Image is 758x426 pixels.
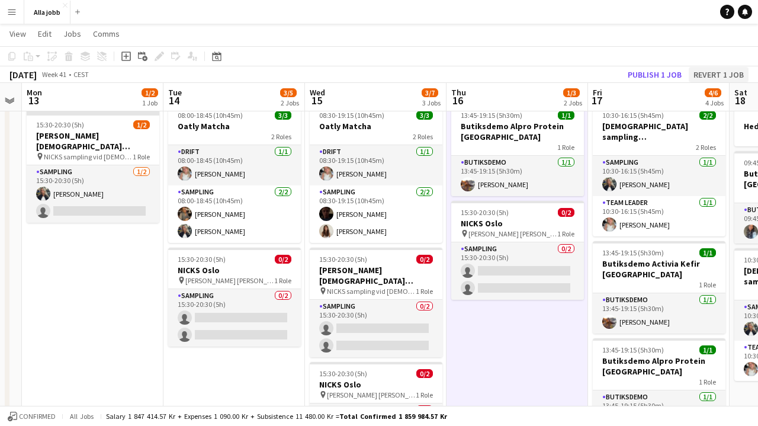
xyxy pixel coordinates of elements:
app-card-role: Sampling1/215:30-20:30 (5h)[PERSON_NAME] [27,165,159,223]
span: Tue [168,87,182,98]
app-job-card: 13:45-19:15 (5h30m)1/1Butiksdemo Alpro Protein [GEOGRAPHIC_DATA]1 RoleButiksdemo1/113:45-19:15 (5... [451,104,584,196]
span: NICKS sampling vid [DEMOGRAPHIC_DATA][PERSON_NAME] Stockholm [327,287,416,296]
span: 1 Role [557,229,574,238]
span: 18 [733,94,747,107]
span: Edit [38,28,52,39]
span: All jobs [68,412,96,421]
span: 15:30-20:30 (5h) [461,208,509,217]
app-card-role: Sampling0/215:30-20:30 (5h) [451,242,584,300]
span: 3/7 [422,88,438,97]
span: 2 Roles [696,143,716,152]
app-card-role: Team Leader1/110:30-16:15 (5h45m)[PERSON_NAME] [593,196,725,236]
span: 3/3 [416,111,433,120]
span: [PERSON_NAME] [PERSON_NAME] [GEOGRAPHIC_DATA] [327,390,416,399]
span: Wed [310,87,325,98]
app-card-role: Sampling0/215:30-20:30 (5h) [310,300,442,357]
span: Sat [734,87,747,98]
span: 15:30-20:30 (5h) [178,255,226,264]
a: View [5,26,31,41]
span: 3/3 [275,111,291,120]
h3: NICKS Oslo [168,265,301,276]
app-card-role: Drift1/108:00-18:45 (10h45m)[PERSON_NAME] [168,145,301,185]
div: 08:00-18:45 (10h45m)3/3Oatly Matcha2 RolesDrift1/108:00-18:45 (10h45m)[PERSON_NAME]Sampling2/208:... [168,104,301,243]
h3: [DEMOGRAPHIC_DATA] sampling [GEOGRAPHIC_DATA] [593,121,725,142]
div: 3 Jobs [422,98,441,107]
span: 1/3 [563,88,580,97]
span: Mon [27,87,42,98]
span: [PERSON_NAME] [PERSON_NAME] [GEOGRAPHIC_DATA] [468,229,557,238]
span: 14 [166,94,182,107]
app-job-card: 10:30-16:15 (5h45m)2/2[DEMOGRAPHIC_DATA] sampling [GEOGRAPHIC_DATA]2 RolesSampling1/110:30-16:15 ... [593,104,725,236]
span: 1 Role [416,390,433,399]
div: 2 Jobs [281,98,299,107]
span: 0/2 [416,255,433,264]
span: 08:00-18:45 (10h45m) [178,111,243,120]
span: 10:30-16:15 (5h45m) [602,111,664,120]
div: 4 Jobs [705,98,724,107]
div: Salary 1 847 414.57 kr + Expenses 1 090.00 kr + Subsistence 11 480.00 kr = [106,412,447,421]
div: CEST [73,70,89,79]
h3: Butiksdemo Alpro Protein [GEOGRAPHIC_DATA] [451,121,584,142]
div: 2 Jobs [564,98,582,107]
div: 1 Job [142,98,158,107]
span: 13:45-19:15 (5h30m) [602,345,664,354]
h3: NICKS Oslo [451,218,584,229]
span: Jobs [63,28,81,39]
h3: NICKS Oslo [310,379,442,390]
app-card-role: Butiksdemo1/113:45-19:15 (5h30m)[PERSON_NAME] [451,156,584,196]
h3: Oatly Matcha [310,121,442,132]
span: 2 Roles [413,132,433,141]
span: 1/1 [699,345,716,354]
app-job-card: 15:30-20:30 (5h)0/2NICKS Oslo [PERSON_NAME] [PERSON_NAME] [GEOGRAPHIC_DATA]1 RoleSampling0/215:30... [451,201,584,300]
h3: [PERSON_NAME] [DEMOGRAPHIC_DATA][PERSON_NAME] Stockholm [310,265,442,286]
span: 1 Role [557,143,574,152]
span: 16 [449,94,466,107]
span: Confirmed [19,412,56,421]
span: 1/1 [558,111,574,120]
span: 4/6 [705,88,721,97]
span: 1/2 [142,88,158,97]
a: Jobs [59,26,86,41]
span: 1/2 [133,120,150,129]
span: 1 Role [274,276,291,285]
span: 2 Roles [271,132,291,141]
span: Thu [451,87,466,98]
app-card-role: Butiksdemo1/113:45-19:15 (5h30m)[PERSON_NAME] [593,293,725,334]
span: 13 [25,94,42,107]
span: 08:30-19:15 (10h45m) [319,111,384,120]
span: 2/2 [699,111,716,120]
h3: Butiksdemo Activia Kefir [GEOGRAPHIC_DATA] [593,258,725,280]
span: Fri [593,87,602,98]
h3: [PERSON_NAME] [DEMOGRAPHIC_DATA][PERSON_NAME] Stockholm [27,130,159,152]
button: Confirmed [6,410,57,423]
app-job-card: 15:30-20:30 (5h)0/2NICKS Oslo [PERSON_NAME] [PERSON_NAME] [GEOGRAPHIC_DATA]1 RoleSampling0/215:30... [168,248,301,347]
div: [DATE] [9,69,37,81]
h3: Oatly Matcha [168,121,301,132]
span: 1 Role [133,152,150,161]
app-card-role: Drift1/108:30-19:15 (10h45m)[PERSON_NAME] [310,145,442,185]
a: Edit [33,26,56,41]
span: 3/5 [280,88,297,97]
app-job-card: 13:45-19:15 (5h30m)1/1Butiksdemo Activia Kefir [GEOGRAPHIC_DATA]1 RoleButiksdemo1/113:45-19:15 (5... [593,241,725,334]
span: 17 [591,94,602,107]
span: NICKS sampling vid [DEMOGRAPHIC_DATA][PERSON_NAME] Stockholm [44,152,133,161]
span: Total Confirmed 1 859 984.57 kr [339,412,447,421]
app-card-role: Sampling2/208:30-19:15 (10h45m)[PERSON_NAME][PERSON_NAME] [310,185,442,243]
span: 15:30-20:30 (5h) [319,255,367,264]
span: 15:30-20:30 (5h) [36,120,84,129]
span: 1 Role [699,280,716,289]
span: 1 Role [699,377,716,386]
span: Week 41 [39,70,69,79]
app-job-card: Updated15:30-20:30 (5h)1/2[PERSON_NAME] [DEMOGRAPHIC_DATA][PERSON_NAME] Stockholm NICKS sampling ... [27,104,159,223]
span: 0/2 [416,369,433,378]
app-job-card: 08:30-19:15 (10h45m)3/3Oatly Matcha2 RolesDrift1/108:30-19:15 (10h45m)[PERSON_NAME]Sampling2/208:... [310,104,442,243]
app-job-card: 15:30-20:30 (5h)0/2[PERSON_NAME] [DEMOGRAPHIC_DATA][PERSON_NAME] Stockholm NICKS sampling vid [DE... [310,248,442,357]
span: View [9,28,26,39]
a: Comms [88,26,124,41]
